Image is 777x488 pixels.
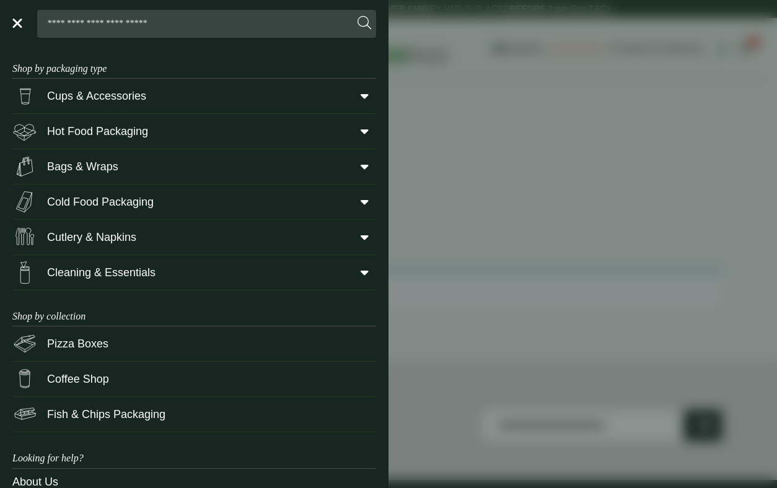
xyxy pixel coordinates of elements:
[12,397,376,432] a: Fish & Chips Packaging
[12,255,376,290] a: Cleaning & Essentials
[47,336,108,352] span: Pizza Boxes
[47,406,165,423] span: Fish & Chips Packaging
[47,371,109,388] span: Coffee Shop
[47,123,148,140] span: Hot Food Packaging
[12,119,37,144] img: Deli_box.svg
[12,185,376,219] a: Cold Food Packaging
[12,114,376,149] a: Hot Food Packaging
[47,88,146,105] span: Cups & Accessories
[12,225,37,250] img: Cutlery.svg
[12,260,37,285] img: open-wipe.svg
[12,149,376,184] a: Bags & Wraps
[47,159,118,175] span: Bags & Wraps
[12,432,376,468] h3: Looking for help?
[12,190,37,214] img: Sandwich_box.svg
[12,331,37,356] img: Pizza_boxes.svg
[12,402,37,427] img: FishNchip_box.svg
[12,154,37,179] img: Paper_carriers.svg
[12,43,376,79] h3: Shop by packaging type
[12,84,37,108] img: PintNhalf_cup.svg
[12,220,376,255] a: Cutlery & Napkins
[12,79,376,113] a: Cups & Accessories
[47,194,154,211] span: Cold Food Packaging
[47,229,136,246] span: Cutlery & Napkins
[47,264,156,281] span: Cleaning & Essentials
[12,326,376,361] a: Pizza Boxes
[12,362,376,396] a: Coffee Shop
[12,290,376,326] h3: Shop by collection
[12,367,37,391] img: HotDrink_paperCup.svg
